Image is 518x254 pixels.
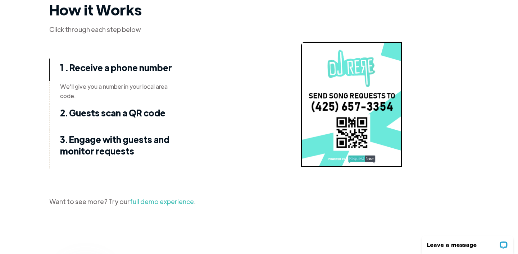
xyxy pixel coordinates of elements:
a: full demo experience [130,197,194,205]
iframe: LiveChat chat widget [417,231,518,254]
div: We'll give you a number in your local area code. [60,82,175,101]
img: sample poster [301,42,402,167]
strong: 3. Engage with guests and monitor requests [60,134,169,156]
strong: 1 . Receive a phone number [60,62,172,73]
div: Want to see more? Try our . [49,196,467,207]
strong: 2. Guests scan a QR code [60,107,165,118]
div: Click through each step below [49,24,467,35]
